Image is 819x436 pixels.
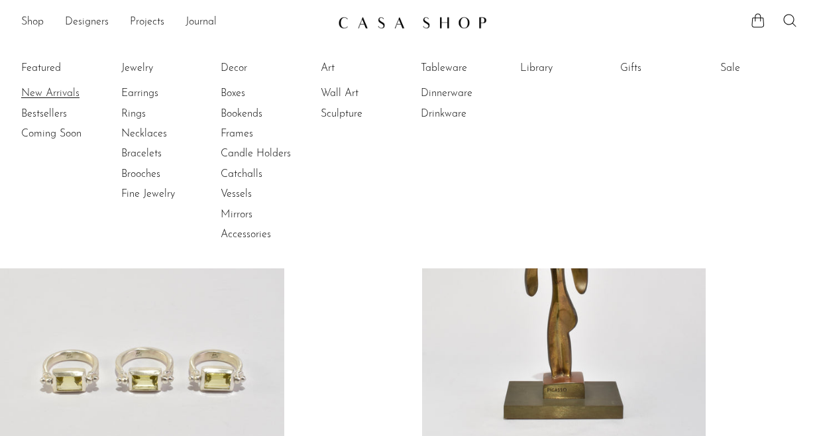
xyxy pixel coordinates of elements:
a: Brooches [121,167,221,182]
a: Sculpture [321,107,420,121]
a: Rings [121,107,221,121]
ul: Decor [221,58,320,245]
ul: Library [520,58,620,83]
a: Gifts [620,61,720,76]
a: Wall Art [321,86,420,101]
a: Art [321,61,420,76]
a: Drinkware [421,107,520,121]
a: Bracelets [121,146,221,161]
a: Boxes [221,86,320,101]
a: Frames [221,127,320,141]
a: Tableware [421,61,520,76]
a: Decor [221,61,320,76]
a: Library [520,61,620,76]
nav: Desktop navigation [21,11,327,34]
ul: NEW HEADER MENU [21,11,327,34]
a: Journal [186,14,217,31]
a: Shop [21,14,44,31]
a: Designers [65,14,109,31]
a: Catchalls [221,167,320,182]
a: Bookends [221,107,320,121]
a: Candle Holders [221,146,320,161]
a: Mirrors [221,207,320,222]
a: Jewelry [121,61,221,76]
a: Bestsellers [21,107,121,121]
ul: Jewelry [121,58,221,205]
a: Accessories [221,227,320,242]
a: New Arrivals [21,86,121,101]
a: Necklaces [121,127,221,141]
ul: Gifts [620,58,720,83]
a: Fine Jewelry [121,187,221,201]
a: Earrings [121,86,221,101]
a: Dinnerware [421,86,520,101]
ul: Tableware [421,58,520,124]
a: Coming Soon [21,127,121,141]
a: Vessels [221,187,320,201]
a: Projects [130,14,164,31]
ul: Featured [21,83,121,144]
ul: Art [321,58,420,124]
